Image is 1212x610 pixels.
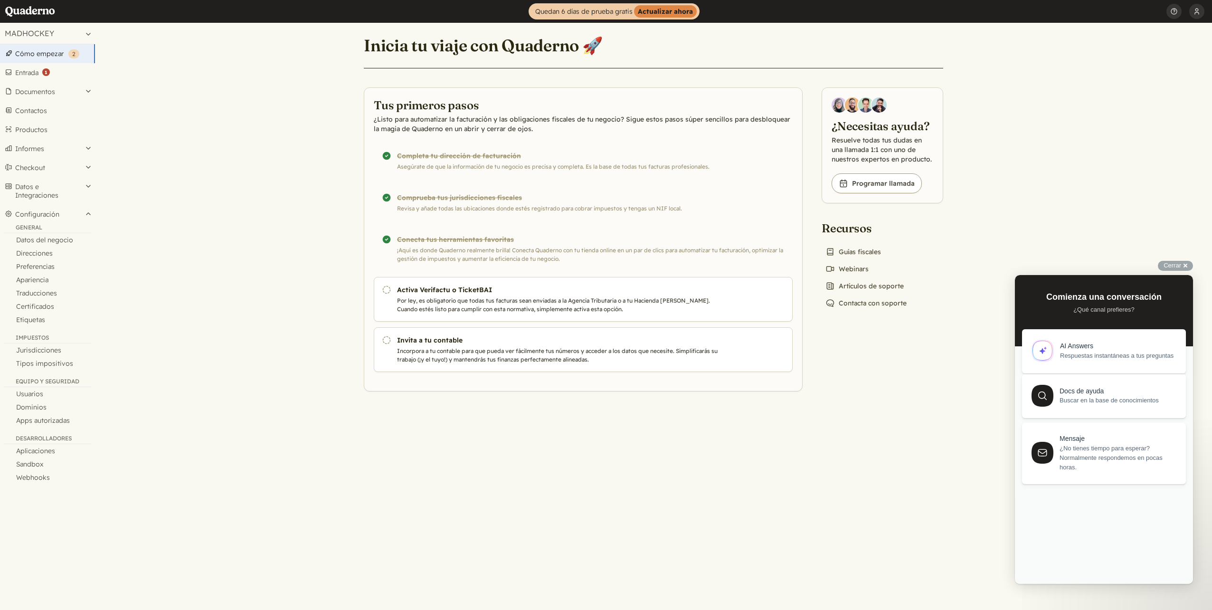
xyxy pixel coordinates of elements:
[822,279,908,293] a: Artículos de soporte
[1164,262,1181,269] span: Cerrar
[4,435,91,444] div: Desarrolladores
[832,135,933,164] p: Resuelve todas tus dudas en una llamada 1:1 con uno de nuestros expertos en producto.
[72,50,76,57] span: 2
[529,3,700,19] a: Quedan 6 días de prueba gratisActualizar ahora
[374,97,793,113] h2: Tus primeros pasos
[832,118,933,133] h2: ¿Necesitas ayuda?
[397,296,721,314] p: Por ley, es obligatorio que todas tus facturas sean enviadas a la Agencia Tributaria o a tu Hacie...
[364,35,603,56] h1: Inicia tu viaje con Quaderno 🚀
[634,5,697,18] strong: Actualizar ahora
[1158,261,1193,271] button: Cerrar
[871,97,887,113] img: Javier Rubio, DevRel at Quaderno
[822,245,885,258] a: Guías fiscales
[4,224,91,233] div: General
[374,277,793,322] a: Activa Verifactu o TicketBAI Por ley, es obligatorio que todas tus facturas sean enviadas a la Ag...
[4,378,91,387] div: Equipo y seguridad
[832,173,922,193] a: Programar llamada
[397,285,721,295] h3: Activa Verifactu o TicketBAI
[822,296,910,310] a: Contacta con soporte
[397,347,721,364] p: Incorpora a tu contable para que pueda ver fácilmente tus números y acceder a los datos que neces...
[4,334,91,343] div: Impuestos
[1015,275,1193,584] iframe: Help Scout Beacon - Live Chat, Contact Form, and Knowledge Base
[374,327,793,372] a: Invita a tu contable Incorpora a tu contable para que pueda ver fácilmente tus números y acceder ...
[42,68,50,76] strong: 1
[374,114,793,133] p: ¿Listo para automatizar la facturación y las obligaciones fiscales de tu negocio? Sigue estos pas...
[832,97,847,113] img: Diana Carrasco, Account Executive at Quaderno
[822,220,910,236] h2: Recursos
[822,262,872,276] a: Webinars
[845,97,860,113] img: Jairo Fumero, Account Executive at Quaderno
[397,335,721,345] h3: Invita a tu contable
[858,97,873,113] img: Ivo Oltmans, Business Developer at Quaderno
